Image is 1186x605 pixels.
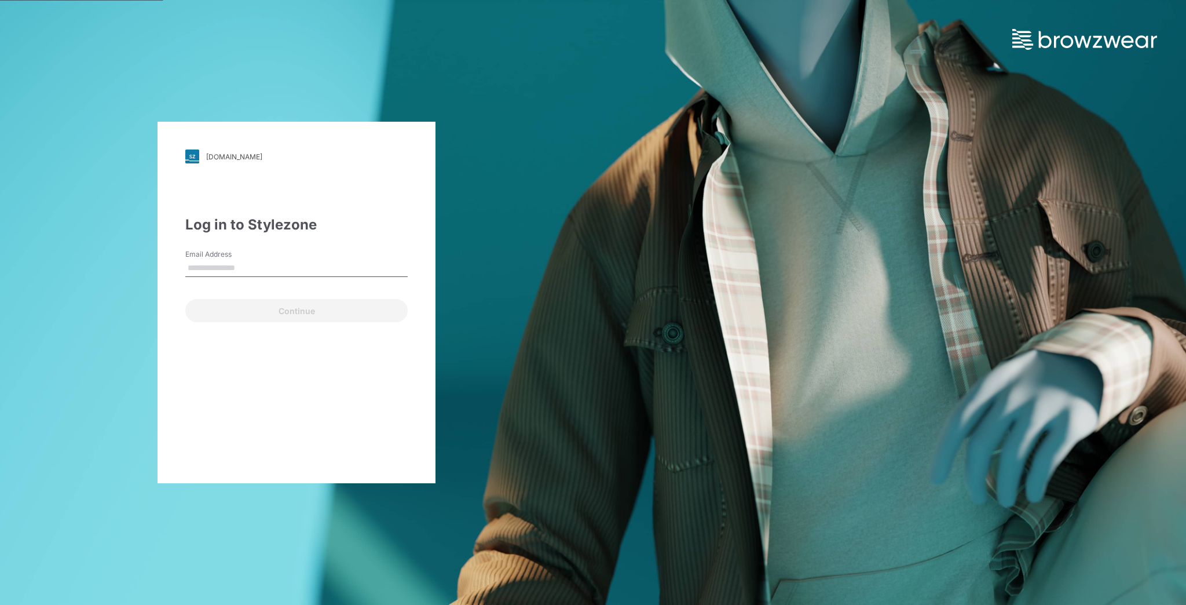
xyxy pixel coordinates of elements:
a: [DOMAIN_NAME] [185,150,408,163]
img: svg+xml;base64,PHN2ZyB3aWR0aD0iMjgiIGhlaWdodD0iMjgiIHZpZXdCb3g9IjAgMCAyOCAyOCIgZmlsbD0ibm9uZSIgeG... [185,150,199,163]
label: Email Address [185,249,266,260]
div: Log in to Stylezone [185,214,408,235]
img: browzwear-logo.73288ffb.svg [1012,29,1157,50]
div: [DOMAIN_NAME] [206,152,262,161]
